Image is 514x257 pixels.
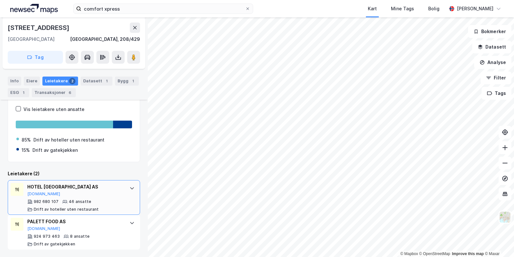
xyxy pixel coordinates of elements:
div: 1 [103,78,110,84]
div: Kart [368,5,377,13]
div: Drift av gatekjøkken [32,146,78,154]
div: Datasett [81,77,112,86]
div: Vis leietakere uten ansatte [23,106,84,113]
div: Bygg [115,77,139,86]
div: 85% [22,136,31,144]
button: Datasett [472,41,511,53]
div: Leietakere [42,77,78,86]
div: Leietakere (2) [8,170,140,178]
div: Eiere [24,77,40,86]
a: OpenStreetMap [419,252,450,256]
div: 2 [69,78,75,84]
button: [DOMAIN_NAME] [27,226,60,231]
div: Drift av gatekjøkken [34,242,75,247]
div: 1 [20,89,27,96]
div: HOTEL [GEOGRAPHIC_DATA] AS [27,183,123,191]
div: Drift av hoteller uten restaurant [34,207,99,212]
div: Bolig [428,5,439,13]
input: Søk på adresse, matrikkel, gårdeiere, leietakere eller personer [81,4,245,14]
div: Transaksjoner [32,88,76,97]
div: 982 680 107 [34,199,58,204]
button: Tags [482,87,511,100]
button: Analyse [474,56,511,69]
div: 1 [130,78,136,84]
button: Tag [8,51,63,64]
div: ESG [8,88,29,97]
button: Bokmerker [468,25,511,38]
div: [GEOGRAPHIC_DATA] [8,35,55,43]
div: PALETT FOOD AS [27,218,123,225]
div: Drift av hoteller uten restaurant [33,136,104,144]
a: Mapbox [400,252,418,256]
div: 15% [22,146,30,154]
img: Z [499,211,511,223]
div: [GEOGRAPHIC_DATA], 208/429 [70,35,140,43]
div: Kontrollprogram for chat [482,226,514,257]
button: [DOMAIN_NAME] [27,191,60,197]
div: 924 973 463 [34,234,60,239]
div: Mine Tags [391,5,414,13]
img: logo.a4113a55bc3d86da70a041830d287a7e.svg [10,4,58,14]
div: 8 ansatte [70,234,90,239]
div: Info [8,77,21,86]
a: Improve this map [452,252,484,256]
button: Filter [481,71,511,84]
iframe: Chat Widget [482,226,514,257]
div: 6 [67,89,73,96]
div: [STREET_ADDRESS] [8,23,71,33]
div: 46 ansatte [69,199,91,204]
div: [PERSON_NAME] [457,5,493,13]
